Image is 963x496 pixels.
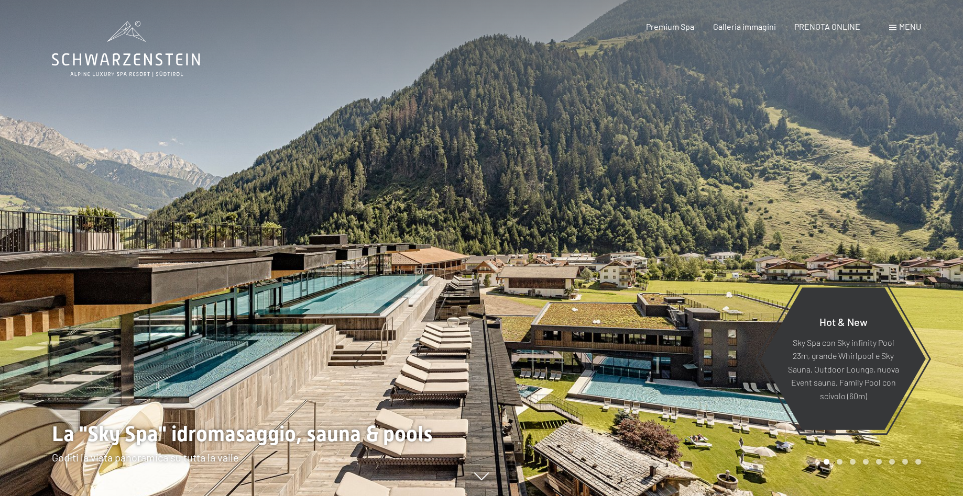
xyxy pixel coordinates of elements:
div: Carousel Page 8 [915,459,921,465]
div: Carousel Page 4 [863,459,869,465]
p: Sky Spa con Sky infinity Pool 23m, grande Whirlpool e Sky Sauna, Outdoor Lounge, nuova Event saun... [786,335,900,402]
a: PRENOTA ONLINE [794,21,860,31]
div: Carousel Page 7 [902,459,908,465]
div: Carousel Page 5 [876,459,882,465]
a: Hot & New Sky Spa con Sky infinity Pool 23m, grande Whirlpool e Sky Sauna, Outdoor Lounge, nuova ... [760,287,926,431]
span: Hot & New [819,315,868,328]
a: Galleria immagini [713,21,776,31]
div: Carousel Page 6 [889,459,895,465]
div: Carousel Page 1 (Current Slide) [824,459,829,465]
a: Premium Spa [646,21,694,31]
div: Carousel Page 3 [850,459,856,465]
div: Carousel Pagination [820,459,921,465]
span: Menu [899,21,921,31]
div: Carousel Page 2 [837,459,842,465]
